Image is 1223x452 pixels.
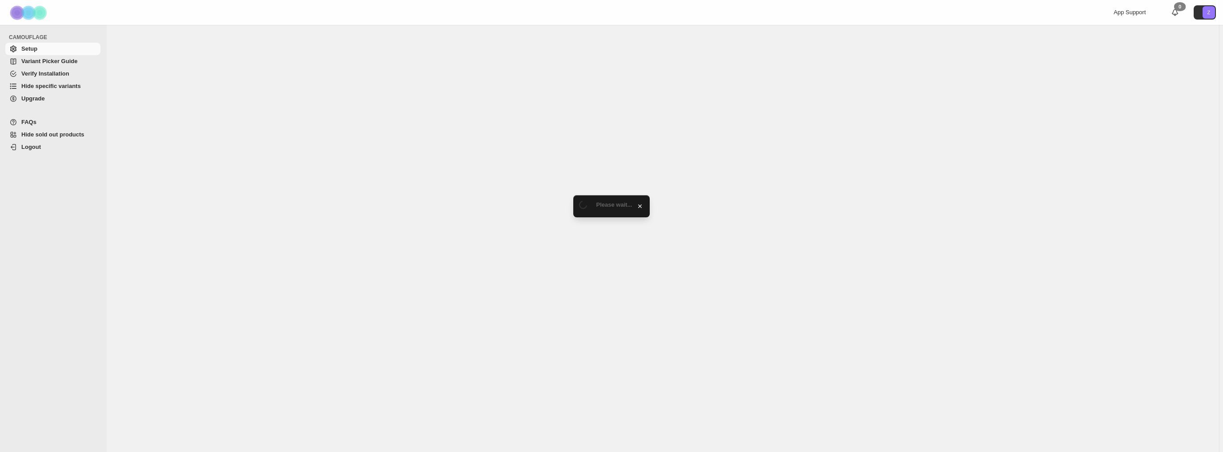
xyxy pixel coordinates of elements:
[5,80,100,92] a: Hide specific variants
[5,43,100,55] a: Setup
[1194,5,1216,20] button: Avatar with initials Z
[5,92,100,105] a: Upgrade
[21,58,77,64] span: Variant Picker Guide
[1114,9,1146,16] span: App Support
[5,116,100,128] a: FAQs
[1174,2,1186,11] div: 0
[5,141,100,153] a: Logout
[596,201,632,208] span: Please wait...
[21,95,45,102] span: Upgrade
[7,0,52,25] img: Camouflage
[9,34,102,41] span: CAMOUFLAGE
[21,83,81,89] span: Hide specific variants
[21,45,37,52] span: Setup
[5,128,100,141] a: Hide sold out products
[21,144,41,150] span: Logout
[21,70,69,77] span: Verify Installation
[1203,6,1215,19] span: Avatar with initials Z
[21,131,84,138] span: Hide sold out products
[1171,8,1179,17] a: 0
[5,68,100,80] a: Verify Installation
[1207,10,1211,15] text: Z
[5,55,100,68] a: Variant Picker Guide
[21,119,36,125] span: FAQs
